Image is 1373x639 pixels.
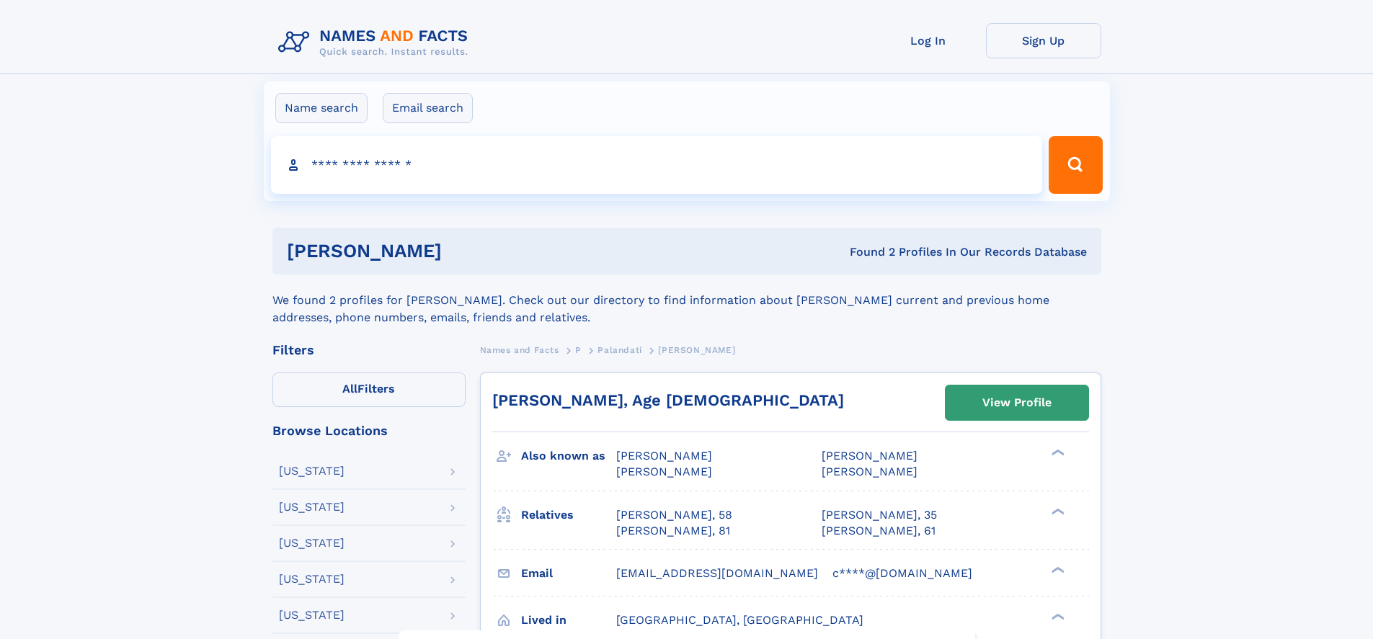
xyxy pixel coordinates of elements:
[646,244,1087,260] div: Found 2 Profiles In Our Records Database
[279,573,345,585] div: [US_STATE]
[946,385,1088,420] a: View Profile
[616,465,712,478] span: [PERSON_NAME]
[616,613,863,627] span: [GEOGRAPHIC_DATA], [GEOGRAPHIC_DATA]
[521,444,616,468] h3: Also known as
[1048,565,1065,574] div: ❯
[383,93,473,123] label: Email search
[279,501,345,513] div: [US_STATE]
[272,23,480,62] img: Logo Names and Facts
[521,561,616,586] h3: Email
[287,242,646,260] h1: [PERSON_NAME]
[616,449,712,463] span: [PERSON_NAME]
[871,23,986,58] a: Log In
[272,424,466,437] div: Browse Locations
[521,608,616,633] h3: Lived in
[986,23,1101,58] a: Sign Up
[521,503,616,527] h3: Relatives
[616,523,730,539] a: [PERSON_NAME], 81
[1048,448,1065,457] div: ❯
[272,372,466,407] label: Filters
[822,507,937,523] a: [PERSON_NAME], 35
[279,537,345,549] div: [US_STATE]
[492,391,844,409] a: [PERSON_NAME], Age [DEMOGRAPHIC_DATA]
[982,386,1052,419] div: View Profile
[658,345,735,355] span: [PERSON_NAME]
[597,341,641,359] a: Palandati
[575,341,582,359] a: P
[822,465,917,478] span: [PERSON_NAME]
[342,382,357,396] span: All
[279,465,345,477] div: [US_STATE]
[575,345,582,355] span: P
[275,93,368,123] label: Name search
[272,274,1101,326] div: We found 2 profiles for [PERSON_NAME]. Check out our directory to find information about [PERSON_...
[1048,612,1065,621] div: ❯
[822,523,936,539] a: [PERSON_NAME], 61
[1049,136,1102,194] button: Search Button
[480,341,559,359] a: Names and Facts
[822,449,917,463] span: [PERSON_NAME]
[597,345,641,355] span: Palandati
[279,609,345,621] div: [US_STATE]
[616,507,732,523] a: [PERSON_NAME], 58
[271,136,1043,194] input: search input
[272,344,466,357] div: Filters
[1048,506,1065,516] div: ❯
[616,566,818,580] span: [EMAIL_ADDRESS][DOMAIN_NAME]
